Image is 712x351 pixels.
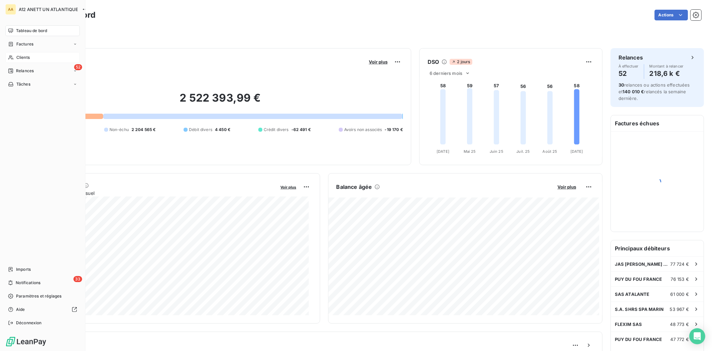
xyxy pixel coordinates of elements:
span: Paramètres et réglages [16,293,61,299]
span: SAS ATALANTE [615,291,650,297]
button: Voir plus [279,184,298,190]
tspan: Juil. 25 [516,149,530,154]
span: 2 204 565 € [132,127,156,133]
span: Tâches [16,81,30,87]
span: Notifications [16,280,40,286]
button: Voir plus [555,184,578,190]
span: 6 derniers mois [430,71,462,76]
span: 77 724 € [671,261,689,267]
a: Aide [5,304,80,315]
tspan: [DATE] [437,149,449,154]
h6: Factures échues [611,115,704,131]
span: Relances [16,68,34,74]
span: PUY DU FOU FRANCE [615,276,662,282]
span: Non-échu [109,127,129,133]
tspan: Août 25 [543,149,557,154]
div: Open Intercom Messenger [689,328,705,344]
span: PUY DU FOU FRANCE [615,337,662,342]
span: 48 773 € [670,322,689,327]
span: Débit divers [189,127,212,133]
span: relances ou actions effectuées et relancés la semaine dernière. [619,82,690,101]
span: Avoirs non associés [344,127,382,133]
span: 2 jours [450,59,472,65]
tspan: Juin 25 [490,149,503,154]
span: Voir plus [369,59,388,65]
span: Chiffre d'affaires mensuel [38,190,276,197]
tspan: [DATE] [570,149,583,154]
span: À effectuer [619,64,639,68]
span: 76 153 € [671,276,689,282]
span: 30 [619,82,624,88]
h6: Principaux débiteurs [611,240,704,256]
span: Tableau de bord [16,28,47,34]
span: Crédit divers [264,127,289,133]
button: Actions [655,10,688,20]
span: 140 010 € [623,89,644,94]
span: FLEXIM SAS [615,322,642,327]
span: Voir plus [557,184,576,190]
h4: 218,6 k € [650,68,684,79]
h6: DSO [428,58,439,66]
button: Voir plus [367,59,390,65]
h2: 2 522 393,99 € [38,91,403,111]
span: 61 000 € [671,291,689,297]
span: -62 491 € [291,127,311,133]
div: AA [5,4,16,15]
span: Clients [16,54,30,61]
span: 47 772 € [671,337,689,342]
span: 53 967 € [670,307,689,312]
h4: 52 [619,68,639,79]
span: Imports [16,266,31,272]
span: A12 ANETT UN ATLANTIQUE [19,7,78,12]
h6: Balance âgée [336,183,372,191]
img: Logo LeanPay [5,336,47,347]
span: Voir plus [281,185,296,190]
span: Factures [16,41,33,47]
span: S.A. SHRS SPA MARIN [615,307,664,312]
h6: Relances [619,53,643,62]
span: 52 [74,64,82,70]
tspan: Mai 25 [464,149,476,154]
span: Montant à relancer [650,64,684,68]
span: JAS [PERSON_NAME] ET CIE [615,261,671,267]
span: 33 [73,276,82,282]
span: Déconnexion [16,320,42,326]
span: 4 450 € [215,127,230,133]
span: -19 170 € [385,127,403,133]
span: Aide [16,307,25,313]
